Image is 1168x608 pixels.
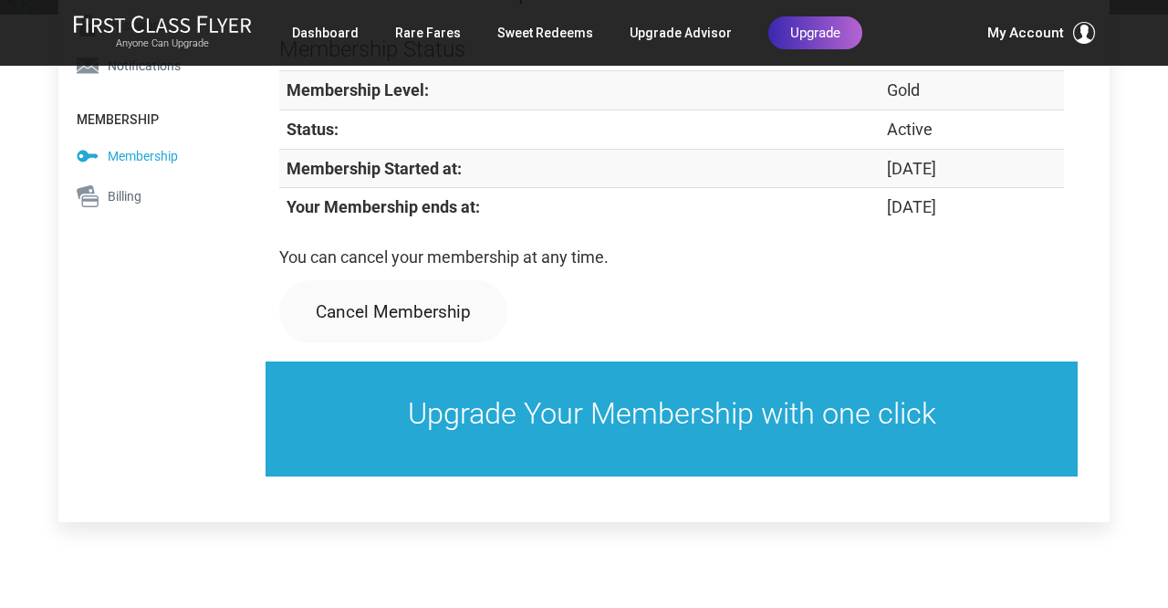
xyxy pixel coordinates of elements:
span: Notifications [108,56,181,76]
small: Anyone Can Upgrade [73,37,252,50]
td: Active [880,110,1064,150]
span: My Account [987,22,1064,44]
strong: Membership Level: [287,80,429,100]
td: [DATE] [880,149,1064,188]
a: Billing [58,176,234,216]
a: Membership [58,136,234,176]
strong: Membership Started at: [287,159,462,178]
td: [DATE] [880,188,1064,226]
strong: Status: [287,120,339,139]
a: Dashboard [292,16,359,49]
img: First Class Flyer [73,15,252,34]
a: Upgrade Advisor [630,16,732,49]
a: First Class FlyerAnyone Can Upgrade [73,15,252,51]
a: Cancel Membership [279,280,507,343]
td: Gold [880,71,1064,110]
h3: Upgrade Your Membership with one click [302,398,1041,431]
a: Sweet Redeems [497,16,593,49]
h4: Membership [58,95,234,136]
button: My Account [987,22,1095,44]
a: Notifications [58,46,234,86]
a: Rare Fares [395,16,461,49]
p: You can cancel your membership at any time. [279,245,1064,271]
span: Billing [108,186,141,206]
strong: Your Membership ends at: [287,197,480,216]
a: Upgrade [768,16,862,49]
span: Membership [108,146,178,166]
